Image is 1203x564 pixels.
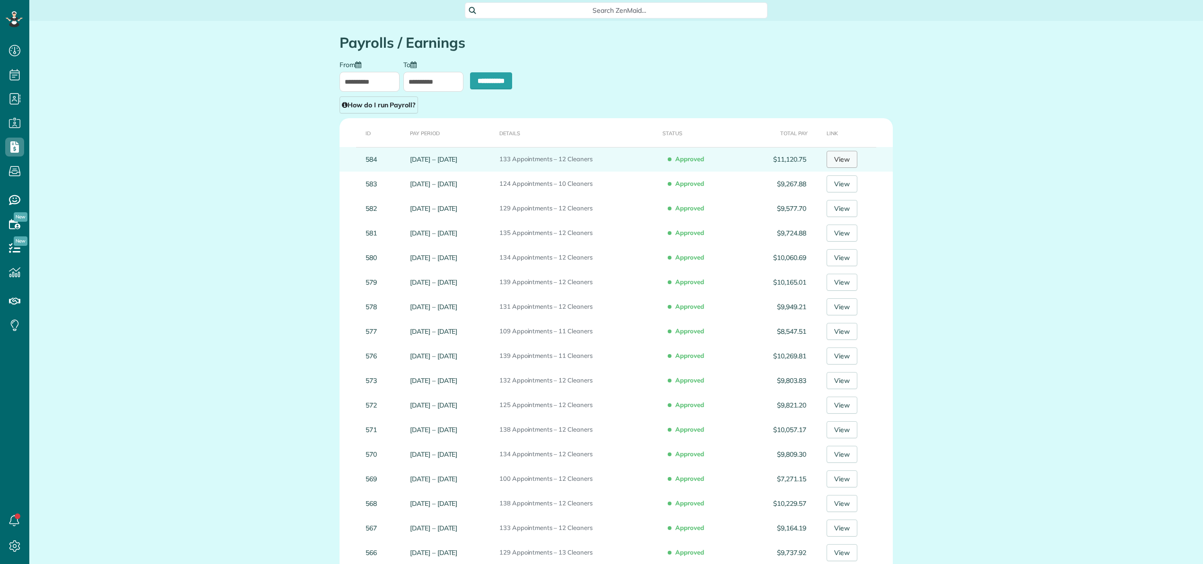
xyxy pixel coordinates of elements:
a: View [827,421,857,438]
td: 570 [340,442,406,467]
label: From [340,60,366,68]
td: $10,165.01 [744,270,810,295]
a: View [827,274,857,291]
th: Status [659,118,744,147]
a: How do I run Payroll? [340,96,418,113]
span: Approved [670,520,708,536]
a: [DATE] – [DATE] [410,155,457,164]
a: [DATE] – [DATE] [410,548,457,557]
span: Approved [670,200,708,216]
td: $10,060.69 [744,245,810,270]
span: Approved [670,323,708,339]
td: 576 [340,344,406,368]
td: 568 [340,491,406,516]
td: 569 [340,467,406,491]
a: View [827,298,857,315]
label: To [403,60,421,68]
td: $10,269.81 [744,344,810,368]
th: Pay Period [406,118,496,147]
td: $10,229.57 [744,491,810,516]
td: 584 [340,147,406,172]
span: Approved [670,495,708,511]
a: View [827,520,857,537]
td: $9,821.20 [744,393,810,417]
td: 132 Appointments – 12 Cleaners [496,368,659,393]
span: Approved [670,274,708,290]
a: [DATE] – [DATE] [410,327,457,336]
td: 138 Appointments – 12 Cleaners [496,417,659,442]
span: Approved [670,347,708,364]
a: View [827,372,857,389]
a: [DATE] – [DATE] [410,180,457,188]
td: 139 Appointments – 12 Cleaners [496,270,659,295]
a: [DATE] – [DATE] [410,401,457,409]
a: View [827,495,857,512]
a: [DATE] – [DATE] [410,303,457,311]
td: 133 Appointments – 12 Cleaners [496,147,659,172]
td: 129 Appointments – 12 Cleaners [496,196,659,221]
span: Approved [670,446,708,462]
span: Approved [670,175,708,191]
h1: Payrolls / Earnings [340,35,893,51]
td: 572 [340,393,406,417]
td: 100 Appointments – 12 Cleaners [496,467,659,491]
td: $7,271.15 [744,467,810,491]
td: 124 Appointments – 10 Cleaners [496,172,659,196]
td: 134 Appointments – 12 Cleaners [496,442,659,467]
td: $11,120.75 [744,147,810,172]
a: View [827,151,857,168]
td: 578 [340,295,406,319]
th: Total Pay [744,118,810,147]
th: Details [496,118,659,147]
a: View [827,323,857,340]
span: Approved [670,421,708,437]
td: 567 [340,516,406,540]
td: 571 [340,417,406,442]
td: 583 [340,172,406,196]
span: Approved [670,470,708,486]
a: View [827,347,857,364]
a: [DATE] – [DATE] [410,352,457,360]
a: View [827,470,857,487]
a: [DATE] – [DATE] [410,499,457,508]
td: 134 Appointments – 12 Cleaners [496,245,659,270]
span: Approved [670,372,708,388]
a: View [827,446,857,463]
span: Approved [670,225,708,241]
td: $9,949.21 [744,295,810,319]
a: [DATE] – [DATE] [410,475,457,483]
span: Approved [670,249,708,265]
a: View [827,249,857,266]
td: 133 Appointments – 12 Cleaners [496,516,659,540]
td: $9,577.70 [744,196,810,221]
a: View [827,397,857,414]
td: 138 Appointments – 12 Cleaners [496,491,659,516]
a: View [827,175,857,192]
td: $9,803.83 [744,368,810,393]
a: View [827,544,857,561]
td: 139 Appointments – 11 Cleaners [496,344,659,368]
a: [DATE] – [DATE] [410,204,457,213]
a: View [827,200,857,217]
a: [DATE] – [DATE] [410,229,457,237]
td: 135 Appointments – 12 Cleaners [496,221,659,245]
span: New [14,212,27,222]
span: Approved [670,544,708,560]
td: 125 Appointments – 12 Cleaners [496,393,659,417]
td: 581 [340,221,406,245]
th: Link [810,118,893,147]
span: Approved [670,397,708,413]
td: $9,809.30 [744,442,810,467]
td: 131 Appointments – 12 Cleaners [496,295,659,319]
td: 573 [340,368,406,393]
a: [DATE] – [DATE] [410,450,457,459]
td: $9,267.88 [744,172,810,196]
th: ID [340,118,406,147]
a: [DATE] – [DATE] [410,425,457,434]
span: Approved [670,298,708,314]
span: New [14,236,27,246]
span: Approved [670,151,708,167]
a: [DATE] – [DATE] [410,278,457,286]
a: View [827,225,857,242]
td: 577 [340,319,406,344]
